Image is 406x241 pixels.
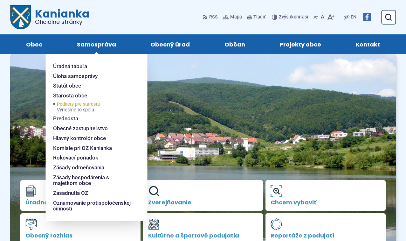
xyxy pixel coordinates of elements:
[20,180,141,211] a: Úradná tabuľa
[253,15,265,20] span: Tlačiť
[53,188,88,198] span: Zasadnutia OZ
[279,14,291,20] span: Zvýšiť
[53,114,132,124] a: Prednosta
[53,71,98,81] span: Úloha samosprávy
[222,11,243,24] a: Mapa
[271,199,381,206] span: Chcem vybaviť
[319,11,326,24] button: Nastaviť pôvodnú veľkosť písma
[53,91,87,101] span: Starosta obce
[53,81,81,91] span: Štatút obce
[351,13,356,21] span: EN
[53,173,132,188] a: Zásady hospodárenia s majetkom obce
[312,11,319,24] button: Zmenšiť veľkosť písma
[265,180,386,211] a: Chcem vybaviť
[15,34,53,54] a: Obec
[66,34,127,54] a: Samospráva
[57,101,132,114] a: Podnety pre starostuVyriešme to spolu
[53,163,104,173] span: Zásady odmeňovania
[25,199,135,206] span: Úradná tabuľa
[53,61,87,71] span: Úradná tabuľa
[224,34,245,54] span: Občan
[77,34,116,54] span: Samospráva
[246,11,267,24] button: Tlačiť
[57,108,100,113] span: Vyriešme to spolu
[53,153,132,163] a: Rokovací poriadok
[143,180,263,211] a: Zverejňovanie
[230,13,242,21] span: Mapa
[150,34,190,54] span: Obecný úrad
[349,13,358,21] a: EN
[203,11,219,24] a: RSS
[53,61,132,71] a: Úradná tabuľa
[345,34,391,54] a: Kontakt
[363,13,371,21] img: Prejsť na Facebook stránku
[214,34,256,54] a: Občan
[53,133,106,143] span: Hlavný kontrolór obce
[140,34,201,54] a: Obecný úrad
[148,199,258,206] span: Zverejňovanie
[272,11,310,24] button: Zvýšiťkontrast
[53,71,132,81] a: Úloha samosprávy
[53,124,132,133] a: Obecné zastupiteľstvo
[31,8,89,25] h1: Kanianka
[53,153,98,163] span: Rokovací poriadok
[53,163,132,173] a: Zásady odmeňovania
[35,19,89,25] span: Oficiálne stránky
[356,34,380,54] span: Kontakt
[271,232,381,239] span: Reportáže z podujatí
[53,91,132,101] a: Starosta obce
[53,81,132,91] a: Štatút obce
[10,5,89,29] a: Logo Kanianka, prejsť na domovskú stránku.
[53,143,112,153] span: Komisie pri OZ Kanianka
[53,198,132,214] a: Oznamovanie protispoločenskej činnosti
[53,143,132,153] a: Komisie pri OZ Kanianka
[279,34,321,54] span: Projekty obce
[26,34,42,54] span: Obec
[53,124,108,133] span: Obecné zastupiteľstvo
[148,232,258,239] span: Kultúrne a športové podujatia
[25,232,135,239] span: Obecný rozhlas
[326,11,336,24] button: Zväčšiť veľkosť písma
[269,34,332,54] a: Projekty obce
[10,5,31,29] img: Prejsť na domovskú stránku
[53,188,132,198] a: Zasadnutia OZ
[53,114,78,124] span: Prednosta
[209,13,218,21] span: RSS
[57,101,100,114] span: Podnety pre starostu
[279,15,308,20] span: kontrast
[53,133,132,143] a: Hlavný kontrolór obce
